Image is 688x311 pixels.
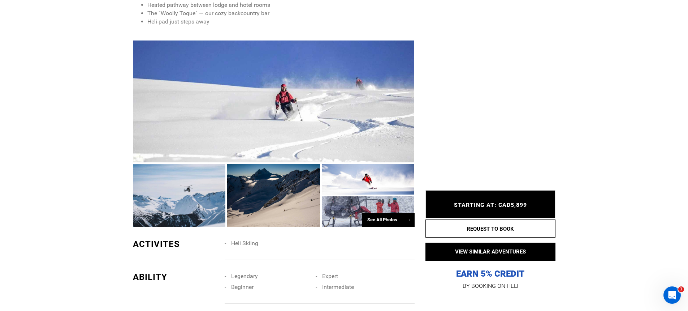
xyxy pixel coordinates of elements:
[231,240,258,247] span: Heli Skiing
[425,281,555,291] p: BY BOOKING ON HELI
[362,213,415,227] div: See All Photos
[322,284,354,290] span: Intermediate
[425,220,555,238] button: REQUEST TO BOOK
[231,284,254,290] span: Beginner
[147,9,415,18] li: The “Woolly Toque” — our cozy backcountry bar
[454,202,527,209] span: STARTING AT: CAD5,899
[322,273,338,280] span: Expert
[133,238,220,250] div: ACTIVITES
[678,286,684,292] span: 1
[425,196,555,280] p: EARN 5% CREDIT
[147,18,415,26] li: Heli-pad just steps away
[147,1,415,9] li: Heated pathway between lodge and hotel rooms
[425,243,555,261] button: VIEW SIMILAR ADVENTURES
[133,271,220,283] div: ABILITY
[663,286,681,304] iframe: Intercom live chat
[406,217,411,222] span: →
[231,273,258,280] span: Legendary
